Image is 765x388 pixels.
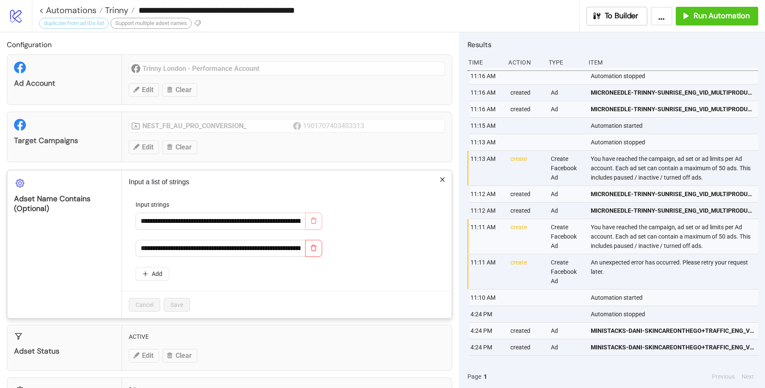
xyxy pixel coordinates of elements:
div: Ad [550,186,584,202]
div: 11:12 AM [470,202,504,219]
div: Support multiple adset names [110,18,192,29]
div: Action [507,54,541,70]
h2: Configuration [7,39,452,50]
a: MICRONEEDLE-TRINNY-SUNRISE_ENG_VID_MULTIPRODUCT_SP_22092025_CC_SC10_USP9_TL_ [591,101,754,117]
div: Item [588,54,758,70]
div: 4:24 PM [470,306,504,322]
div: 11:11 AM [470,219,504,254]
div: 11:13 AM [470,134,504,150]
span: Trinny [103,5,128,16]
button: Add [136,267,169,281]
a: MICRONEEDLE-TRINNY-SUNRISE_ENG_VID_MULTIPRODUCT_SP_22092025_CC_SC10_USP9_TL_ [591,202,754,219]
a: MINISTACKS-DANI-SKINCAREONTHEGO+TRAFFIC_ENG_VID_SKINCARE_SP_22092025_CC_SC7_USP10_TL_ [591,339,754,355]
button: Previous [709,372,737,381]
span: plus [142,271,148,277]
div: Automation stopped [590,306,760,322]
div: created [510,186,544,202]
div: Ad [550,202,584,219]
a: MICRONEEDLE-TRINNY-SUNRISE_ENG_VID_MULTIPRODUCT_SP_22092025_CC_SC10_USP9_TL_ [591,186,754,202]
span: MICRONEEDLE-TRINNY-SUNRISE_ENG_VID_MULTIPRODUCT_SP_22092025_CC_SC10_USP9_TL_ [591,104,754,114]
div: Create Facebook Ad [550,151,584,186]
div: Automation stopped [590,68,760,84]
div: create [510,151,544,186]
a: MICRONEEDLE-TRINNY-SUNRISE_ENG_VID_MULTIPRODUCT_SP_22092025_CC_SC10_USP9_TL_ [591,84,754,101]
a: < Automations [39,6,103,14]
div: Create Facebook Ad [550,254,584,289]
div: Automation started [590,118,760,134]
div: 11:12 AM [470,186,504,202]
button: Run Automation [676,7,758,25]
span: Page [467,372,481,381]
div: 4:24 PM [470,323,504,339]
span: Add [152,270,162,277]
div: Adset Name contains (optional) [14,194,115,214]
div: You have reached the campaign, ad set or ad limits per Ad account. Each ad set can contain a maxi... [590,151,760,186]
span: MICRONEEDLE-TRINNY-SUNRISE_ENG_VID_MULTIPRODUCT_SP_22092025_CC_SC10_USP9_TL_ [591,88,754,97]
label: Input strings [136,200,175,209]
h2: Results [467,39,758,50]
div: You have reached the campaign, ad set or ad limits per Ad account. Each ad set can contain a maxi... [590,219,760,254]
div: 11:11 AM [470,254,504,289]
div: Type [548,54,582,70]
a: Trinny [103,6,135,14]
div: created [510,84,544,101]
div: Create Facebook Ad [550,219,584,254]
div: 11:13 AM [470,151,504,186]
span: MINISTACKS-DANI-SKINCAREONTHEGO+TRAFFIC_ENG_VID_SKINCARE_SP_22092025_CC_SC7_USP10_TL_ [591,343,754,352]
button: Cancel [129,298,160,312]
span: Run Automation [694,11,750,21]
div: Time [467,54,501,70]
div: Ad [550,84,584,101]
div: 4:24 PM [470,339,504,355]
div: Ad [550,339,584,355]
button: Save [164,298,190,312]
div: 11:16 AM [470,101,504,117]
button: To Builder [586,7,648,25]
div: duplicate from ad IDs list [39,18,109,29]
div: An unexpected error has occurred. Please retry your request later. [590,254,760,289]
span: MICRONEEDLE-TRINNY-SUNRISE_ENG_VID_MULTIPRODUCT_SP_22092025_CC_SC10_USP9_TL_ [591,206,754,215]
span: MINISTACKS-DANI-SKINCAREONTHEGO+TRAFFIC_ENG_VID_SKINCARE_SP_22092025_CC_SC7_USP10_TL_ [591,326,754,335]
div: 11:16 AM [470,68,504,84]
div: Ad [550,101,584,117]
div: 11:15 AM [470,118,504,134]
a: MINISTACKS-DANI-SKINCAREONTHEGO+TRAFFIC_ENG_VID_SKINCARE_SP_22092025_CC_SC7_USP10_TL_ [591,323,754,339]
div: created [510,202,544,219]
span: MICRONEEDLE-TRINNY-SUNRISE_ENG_VID_MULTIPRODUCT_SP_22092025_CC_SC10_USP9_TL_ [591,189,754,199]
div: created [510,101,544,117]
button: ... [651,7,672,25]
span: To Builder [605,11,639,21]
div: Automation stopped [590,134,760,150]
p: Input a list of strings [129,177,445,187]
span: delete [310,217,317,224]
span: close [439,177,445,183]
div: created [510,339,544,355]
div: 11:10 AM [470,290,504,306]
div: 11:16 AM [470,84,504,101]
button: Next [739,372,756,381]
div: create [510,254,544,289]
div: create [510,219,544,254]
div: created [510,323,544,339]
div: Automation started [590,290,760,306]
button: 1 [481,372,490,381]
div: Ad [550,323,584,339]
span: delete [310,245,317,251]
